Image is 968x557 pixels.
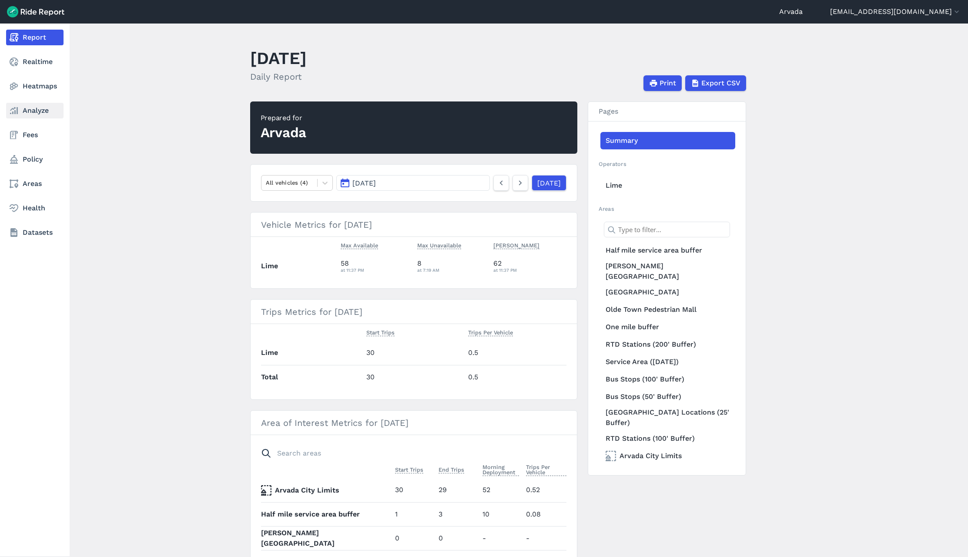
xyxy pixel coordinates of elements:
[250,70,307,83] h2: Daily Report
[600,301,735,318] a: Olde Town Pedestrian Mall
[417,258,487,274] div: 8
[7,6,64,17] img: Ride Report
[261,254,338,278] th: Lime
[600,242,735,259] a: Half mile service area buffer
[250,46,307,70] h1: [DATE]
[6,127,64,143] a: Fees
[660,78,676,88] span: Print
[363,365,465,389] td: 30
[599,160,735,168] h2: Operators
[417,240,461,249] span: Max Unavailable
[261,365,363,389] th: Total
[604,222,730,237] input: Type to filter...
[479,526,523,550] td: -
[341,240,378,251] button: Max Available
[465,341,566,365] td: 0.5
[526,462,566,478] button: Trips Per Vehicle
[435,502,479,526] td: 3
[6,103,64,118] a: Analyze
[523,526,566,550] td: -
[395,465,423,475] button: Start Trips
[341,240,378,249] span: Max Available
[523,502,566,526] td: 0.08
[366,327,395,336] span: Start Trips
[435,526,479,550] td: 0
[479,502,523,526] td: 10
[261,341,363,365] th: Lime
[600,259,735,284] a: [PERSON_NAME][GEOGRAPHIC_DATA]
[493,240,539,249] span: [PERSON_NAME]
[600,371,735,388] a: Bus Stops (100' Buffer)
[600,353,735,371] a: Service Area ([DATE])
[523,478,566,502] td: 0.52
[6,30,64,45] a: Report
[532,175,566,191] a: [DATE]
[600,388,735,405] a: Bus Stops (50' Buffer)
[600,447,735,465] a: Arvada City Limits
[482,462,519,478] button: Morning Deployment
[493,258,566,274] div: 62
[363,341,465,365] td: 30
[251,213,577,237] h3: Vehicle Metrics for [DATE]
[600,336,735,353] a: RTD Stations (200' Buffer)
[482,462,519,476] span: Morning Deployment
[6,225,64,240] a: Datasets
[599,205,735,213] h2: Areas
[392,478,435,502] td: 30
[493,240,539,251] button: [PERSON_NAME]
[256,446,561,461] input: Search areas
[600,405,735,430] a: [GEOGRAPHIC_DATA] Locations (25' Buffer)
[479,478,523,502] td: 52
[336,175,489,191] button: [DATE]
[588,102,746,122] h3: Pages
[6,54,64,70] a: Realtime
[468,327,513,338] button: Trips Per Vehicle
[526,462,566,476] span: Trips Per Vehicle
[261,502,392,526] th: Half mile service area buffer
[493,266,566,274] div: at 11:37 PM
[352,179,376,187] span: [DATE]
[341,266,410,274] div: at 11:37 PM
[600,177,735,194] a: Lime
[261,123,307,142] div: Arvada
[468,327,513,336] span: Trips Per Vehicle
[417,240,461,251] button: Max Unavailable
[417,266,487,274] div: at 7:19 AM
[6,176,64,192] a: Areas
[465,365,566,389] td: 0.5
[261,526,392,550] th: [PERSON_NAME][GEOGRAPHIC_DATA]
[6,200,64,216] a: Health
[392,526,435,550] td: 0
[395,465,423,473] span: Start Trips
[830,7,961,17] button: [EMAIL_ADDRESS][DOMAIN_NAME]
[600,132,735,149] a: Summary
[251,411,577,435] h3: Area of Interest Metrics for [DATE]
[261,485,392,496] th: Arvada City Limits
[6,152,64,167] a: Policy
[600,430,735,447] a: RTD Stations (100' Buffer)
[392,502,435,526] td: 1
[251,300,577,324] h3: Trips Metrics for [DATE]
[261,113,307,123] div: Prepared for
[643,75,682,91] button: Print
[701,78,740,88] span: Export CSV
[439,465,464,473] span: End Trips
[439,465,464,475] button: End Trips
[685,75,746,91] button: Export CSV
[600,318,735,336] a: One mile buffer
[600,284,735,301] a: [GEOGRAPHIC_DATA]
[435,478,479,502] td: 29
[6,78,64,94] a: Heatmaps
[366,327,395,338] button: Start Trips
[779,7,803,17] a: Arvada
[341,258,410,274] div: 58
